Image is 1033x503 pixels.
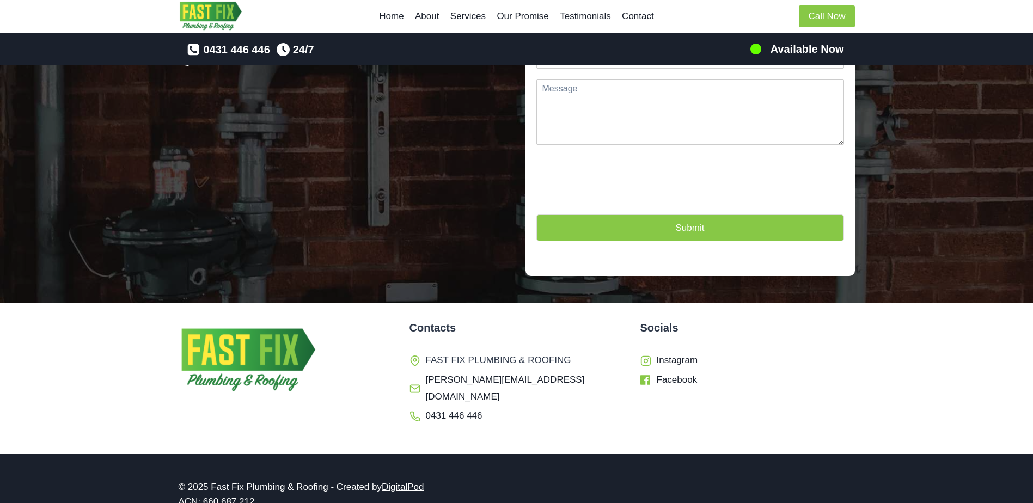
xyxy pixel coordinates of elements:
[426,352,571,369] span: FAST FIX PLUMBING & ROOFING
[536,214,844,241] button: Submit
[187,41,270,58] a: 0431 446 446
[426,372,624,405] span: [PERSON_NAME][EMAIL_ADDRESS][DOMAIN_NAME]
[426,408,482,425] span: 0431 446 446
[382,482,424,492] a: DigitalPod
[749,42,762,56] img: 100-percents.png
[554,3,616,29] a: Testimonials
[409,408,482,425] a: 0431 446 446
[293,41,314,58] span: 24/7
[374,3,659,29] nav: Primary Navigation
[536,156,702,237] iframe: reCAPTCHA
[203,41,270,58] span: 0431 446 446
[409,3,445,29] a: About
[616,3,659,29] a: Contact
[771,41,844,57] h5: Available Now
[640,352,698,369] a: Instagram
[640,372,698,389] a: Facebook
[374,3,409,29] a: Home
[657,352,698,369] span: Instagram
[491,3,554,29] a: Our Promise
[657,372,698,389] span: Facebook
[640,320,855,336] h5: Socials
[409,320,624,336] h5: Contacts
[445,3,492,29] a: Services
[409,372,624,405] a: [PERSON_NAME][EMAIL_ADDRESS][DOMAIN_NAME]
[799,5,854,28] a: Call Now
